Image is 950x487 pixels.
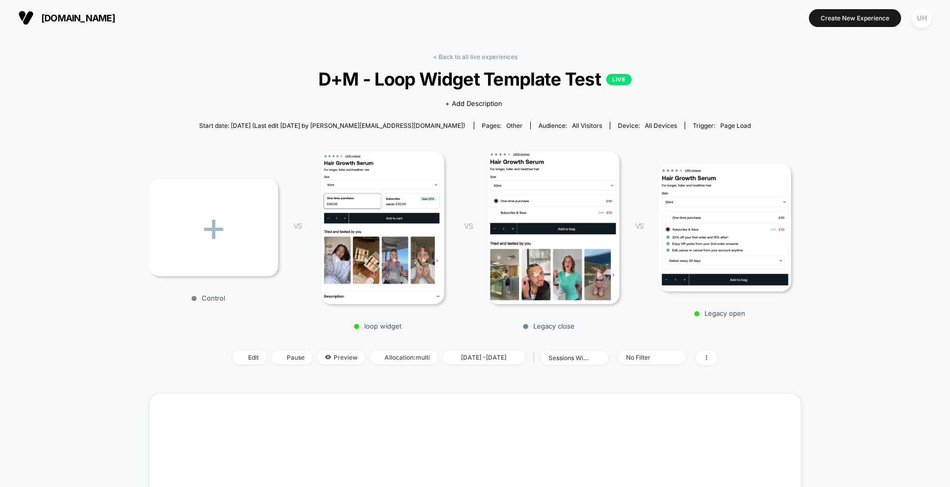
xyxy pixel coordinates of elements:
[912,8,932,28] div: UH
[445,99,502,109] span: + Add Description
[443,350,525,364] span: [DATE] - [DATE]
[482,122,523,129] div: Pages:
[464,222,472,230] span: VS
[909,8,935,29] button: UH
[144,294,273,302] p: Control
[506,122,523,129] span: other
[538,122,602,129] div: Audience:
[654,309,786,317] p: Legacy open
[370,350,438,364] span: Allocation: multi
[433,53,518,61] a: < Back to all live experiences
[312,322,444,330] p: loop widget
[610,122,685,129] span: Device:
[549,354,589,362] div: sessions with impression
[182,68,769,90] span: D+M - Loop Widget Template Test
[482,322,615,330] p: Legacy close
[720,122,751,129] span: Page Load
[293,222,302,230] span: VS
[18,10,34,25] img: Visually logo
[693,122,751,129] div: Trigger:
[321,151,444,304] img: loop widget main
[809,9,901,27] button: Create New Experience
[645,122,677,129] span: all devices
[530,350,541,365] span: |
[15,10,118,26] button: [DOMAIN_NAME]
[41,13,115,23] span: [DOMAIN_NAME]
[606,74,632,85] p: LIVE
[272,350,312,364] span: Pause
[635,222,643,230] span: VS
[233,350,266,364] span: Edit
[488,151,619,304] img: Legacy close main
[149,179,278,276] div: +
[199,122,465,129] span: Start date: [DATE] (Last edit [DATE] by [PERSON_NAME][EMAIL_ADDRESS][DOMAIN_NAME])
[317,350,365,364] span: Preview
[572,122,602,129] span: All Visitors
[659,164,791,292] img: Legacy open main
[626,354,667,361] div: No Filter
